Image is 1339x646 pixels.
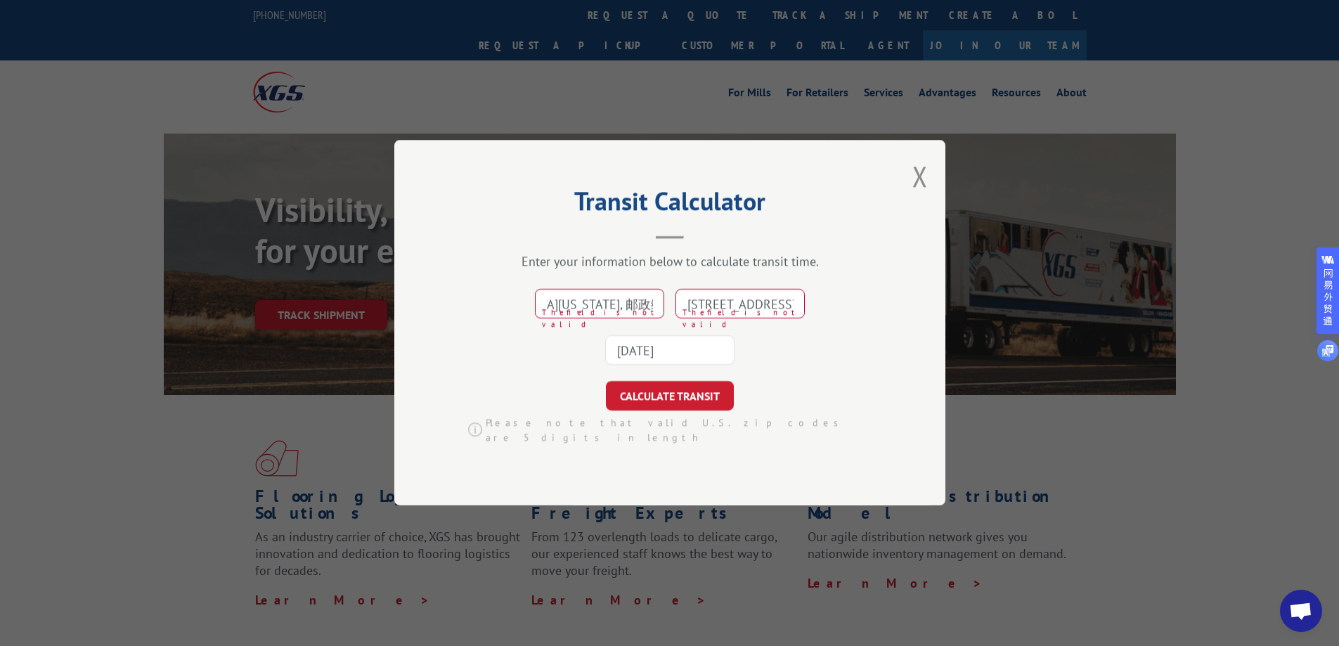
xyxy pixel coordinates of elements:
input: Origin Zip [535,290,664,319]
img: svg%3E [468,415,482,446]
h2: Transit Calculator [465,191,875,218]
div: Enter your information below to calculate transit time. [465,254,875,270]
button: Close modal [912,157,928,195]
span: The field is not valid [542,307,664,330]
a: Open chat [1280,590,1322,632]
button: CALCULATE TRANSIT [606,382,734,411]
input: Tender Date [605,336,735,366]
span: Please note that valid U.S. zip codes are 5 digits in length [486,416,872,446]
span: The field is not valid [683,307,805,330]
input: Dest. Zip [675,290,805,319]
